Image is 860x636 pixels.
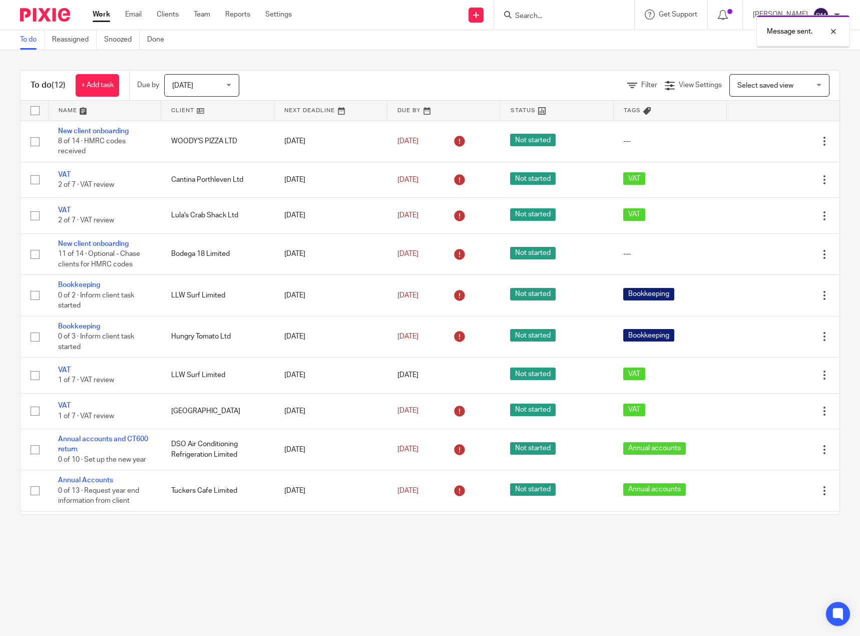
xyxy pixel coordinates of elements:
span: Tags [624,108,641,113]
span: Bookkeeping [623,288,674,300]
img: Pixie [20,8,70,22]
a: New client onboarding [58,240,129,247]
a: Annual accounts and CT600 return [58,436,148,453]
span: 0 of 3 · Inform client task started [58,333,134,351]
a: Team [194,10,210,20]
td: [DATE] [274,470,387,511]
td: [DATE] [274,198,387,233]
td: Hungry Tomato Ltd [161,316,274,357]
td: [DATE] [274,233,387,274]
span: VAT [623,404,645,416]
a: Bookkeeping [58,281,100,288]
td: [PERSON_NAME] [161,511,274,547]
a: VAT [58,402,71,409]
span: Bookkeeping [623,329,674,342]
span: Select saved view [737,82,793,89]
td: WOODY'S PIZZA LTD [161,121,274,162]
a: Annual Accounts [58,477,113,484]
td: [DATE] [274,429,387,470]
a: VAT [58,367,71,374]
div: --- [623,249,716,259]
span: Not started [510,483,556,496]
span: 2 of 7 · VAT review [58,217,114,224]
td: Bodega 18 Limited [161,233,274,274]
td: DSO Air Conditioning Refrigeration Limited [161,429,274,470]
span: VAT [623,172,645,185]
span: [DATE] [397,176,418,183]
a: + Add task [76,74,119,97]
a: Bookkeeping [58,323,100,330]
span: 2 of 7 · VAT review [58,181,114,188]
td: Tuckers Cafe Limited [161,470,274,511]
span: 0 of 10 · Set up the new year [58,456,146,463]
span: [DATE] [397,408,418,415]
span: 8 of 14 · HMRC codes received [58,138,126,155]
span: Not started [510,288,556,300]
td: [DATE] [274,162,387,197]
td: [DATE] [274,358,387,393]
td: [DATE] [274,393,387,429]
span: Not started [510,329,556,342]
td: Lula's Crab Shack Ltd [161,198,274,233]
span: [DATE] [397,333,418,340]
span: (12) [52,81,66,89]
a: VAT [58,171,71,178]
a: VAT [58,207,71,214]
span: View Settings [679,82,722,89]
span: Not started [510,404,556,416]
a: Reassigned [52,30,97,50]
span: [DATE] [397,138,418,145]
a: Work [93,10,110,20]
td: [GEOGRAPHIC_DATA] [161,393,274,429]
span: [DATE] [397,250,418,257]
img: svg%3E [813,7,829,23]
td: LLW Surf Limited [161,275,274,316]
span: Not started [510,442,556,455]
span: Not started [510,247,556,259]
span: VAT [623,368,645,380]
span: Not started [510,208,556,221]
span: 0 of 2 · Inform client task started [58,292,134,309]
td: [DATE] [274,121,387,162]
span: 11 of 14 · Optional - Chase clients for HMRC codes [58,250,140,268]
td: LLW Surf Limited [161,358,274,393]
span: Not started [510,368,556,380]
span: 1 of 7 · VAT review [58,413,114,420]
a: Email [125,10,142,20]
p: Due by [137,80,159,90]
span: Not started [510,172,556,185]
a: New client onboarding [58,128,129,135]
h1: To do [31,80,66,91]
td: Cantina Porthleven Ltd [161,162,274,197]
span: 0 of 13 · Request year end information from client [58,487,139,505]
span: [DATE] [397,446,418,453]
span: VAT [623,208,645,221]
a: Done [147,30,172,50]
span: [DATE] [397,212,418,219]
td: [DATE] [274,316,387,357]
a: Clients [157,10,179,20]
span: [DATE] [397,292,418,299]
a: Reports [225,10,250,20]
span: 1 of 7 · VAT review [58,377,114,384]
a: To do [20,30,45,50]
span: [DATE] [172,82,193,89]
a: Settings [265,10,292,20]
a: Snoozed [104,30,140,50]
span: Annual accounts [623,483,686,496]
span: [DATE] [397,372,418,379]
td: [DATE] [274,511,387,547]
div: --- [623,136,716,146]
p: Message sent. [767,27,812,37]
td: [DATE] [274,275,387,316]
span: Not started [510,134,556,146]
span: [DATE] [397,487,418,494]
span: Filter [641,82,657,89]
span: Annual accounts [623,442,686,455]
